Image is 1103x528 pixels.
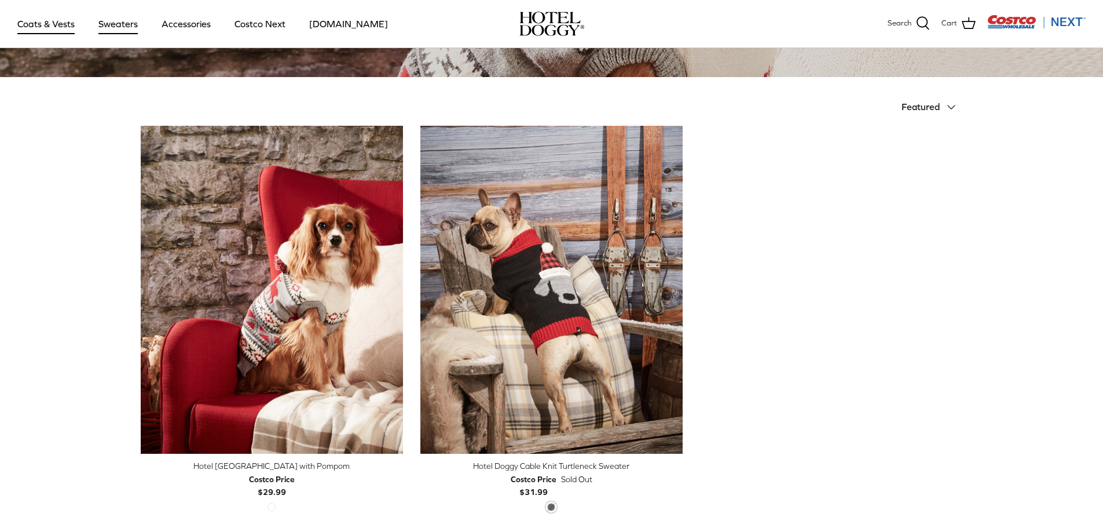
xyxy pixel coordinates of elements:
a: Hotel Doggy Cable Knit Turtleneck Sweater [420,126,683,454]
img: hoteldoggycom [519,12,584,36]
button: Featured [902,94,963,120]
div: Hotel Doggy Cable Knit Turtleneck Sweater [420,460,683,472]
a: hoteldoggy.com hoteldoggycom [519,12,584,36]
a: Coats & Vests [7,4,85,43]
img: Costco Next [987,14,1086,29]
span: Featured [902,101,940,112]
a: [DOMAIN_NAME] [299,4,398,43]
a: Costco Next [224,4,296,43]
a: Visit Costco Next [987,22,1086,31]
div: Costco Price [511,473,556,486]
a: Search [888,16,930,31]
div: Hotel [GEOGRAPHIC_DATA] with Pompom [141,460,403,472]
b: $29.99 [249,473,295,497]
div: Costco Price [249,473,295,486]
span: Sold Out [561,473,592,486]
a: Hotel [GEOGRAPHIC_DATA] with Pompom Costco Price$29.99 [141,460,403,498]
a: Cart [941,16,976,31]
a: Hotel Doggy Fair Isle Sweater with Pompom [141,126,403,454]
span: Cart [941,17,957,30]
b: $31.99 [511,473,556,497]
span: Search [888,17,911,30]
a: Hotel Doggy Cable Knit Turtleneck Sweater Costco Price$31.99 Sold Out [420,460,683,498]
a: Sweaters [88,4,148,43]
a: Accessories [151,4,221,43]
